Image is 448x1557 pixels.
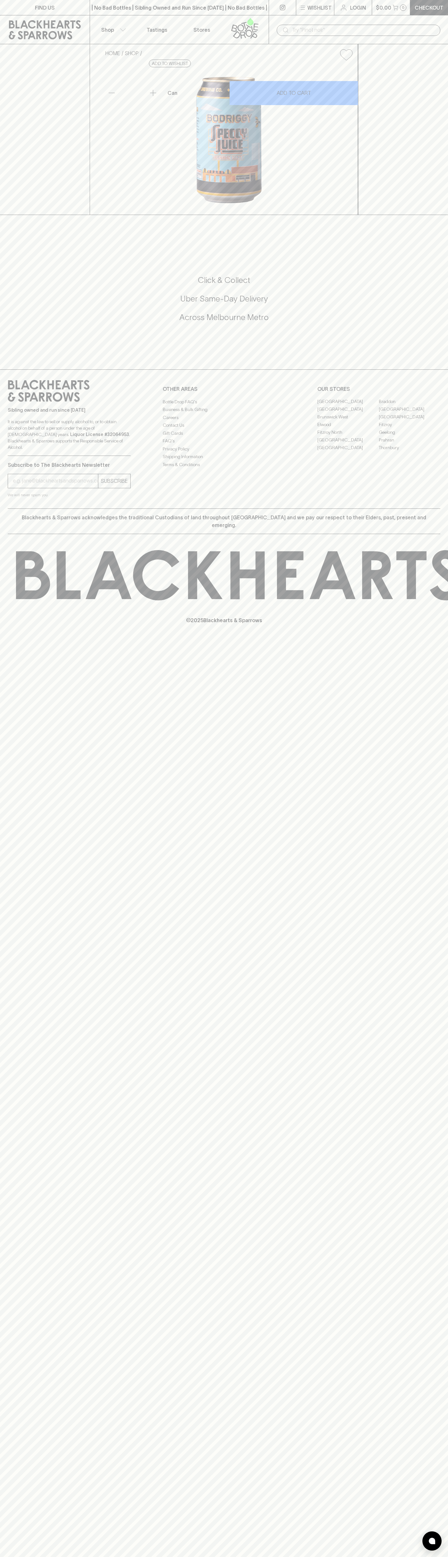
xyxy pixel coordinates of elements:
[163,398,286,406] a: Bottle Drop FAQ's
[317,436,379,444] a: [GEOGRAPHIC_DATA]
[163,406,286,414] a: Business & Bulk Gifting
[379,429,440,436] a: Geelong
[429,1538,435,1544] img: bubble-icon
[317,444,379,452] a: [GEOGRAPHIC_DATA]
[193,26,210,34] p: Stores
[317,421,379,429] a: Elwood
[163,437,286,445] a: FAQ's
[379,444,440,452] a: Thornbury
[8,249,440,357] div: Call to action block
[13,476,98,486] input: e.g. jane@blackheartsandsparrows.com.au
[167,89,177,97] p: Can
[35,4,55,12] p: FIND US
[163,461,286,468] a: Terms & Conditions
[8,461,131,469] p: Subscribe to The Blackhearts Newsletter
[101,26,114,34] p: Shop
[8,418,131,450] p: It is against the law to sell or supply alcohol to, or to obtain alcohol on behalf of a person un...
[338,47,355,63] button: Add to wishlist
[379,406,440,413] a: [GEOGRAPHIC_DATA]
[307,4,332,12] p: Wishlist
[8,492,131,498] p: We will never spam you
[179,15,224,44] a: Stores
[100,66,358,215] img: 39081.png
[379,436,440,444] a: Prahran
[8,275,440,285] h5: Click & Collect
[317,398,379,406] a: [GEOGRAPHIC_DATA]
[317,406,379,413] a: [GEOGRAPHIC_DATA]
[317,385,440,393] p: OUR STORES
[90,15,135,44] button: Shop
[379,413,440,421] a: [GEOGRAPHIC_DATA]
[317,429,379,436] a: Fitzroy North
[8,407,131,413] p: Sibling owned and run since [DATE]
[70,432,129,437] strong: Liquor License #32064953
[165,86,229,99] div: Can
[134,15,179,44] a: Tastings
[125,50,139,56] a: SHOP
[277,89,311,97] p: ADD TO CART
[105,50,120,56] a: HOME
[163,422,286,429] a: Contact Us
[147,26,167,34] p: Tastings
[163,453,286,461] a: Shipping Information
[149,60,191,67] button: Add to wishlist
[376,4,391,12] p: $0.00
[415,4,444,12] p: Checkout
[292,25,435,35] input: Try "Pinot noir"
[402,6,404,9] p: 0
[12,514,436,529] p: Blackhearts & Sparrows acknowledges the traditional Custodians of land throughout [GEOGRAPHIC_DAT...
[101,477,128,485] p: SUBSCRIBE
[163,385,286,393] p: OTHER AREAS
[163,429,286,437] a: Gift Cards
[163,445,286,453] a: Privacy Policy
[163,414,286,421] a: Careers
[379,421,440,429] a: Fitzroy
[317,413,379,421] a: Brunswick West
[98,474,130,488] button: SUBSCRIBE
[8,293,440,304] h5: Uber Same-Day Delivery
[8,312,440,323] h5: Across Melbourne Metro
[350,4,366,12] p: Login
[230,81,358,105] button: ADD TO CART
[379,398,440,406] a: Braddon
